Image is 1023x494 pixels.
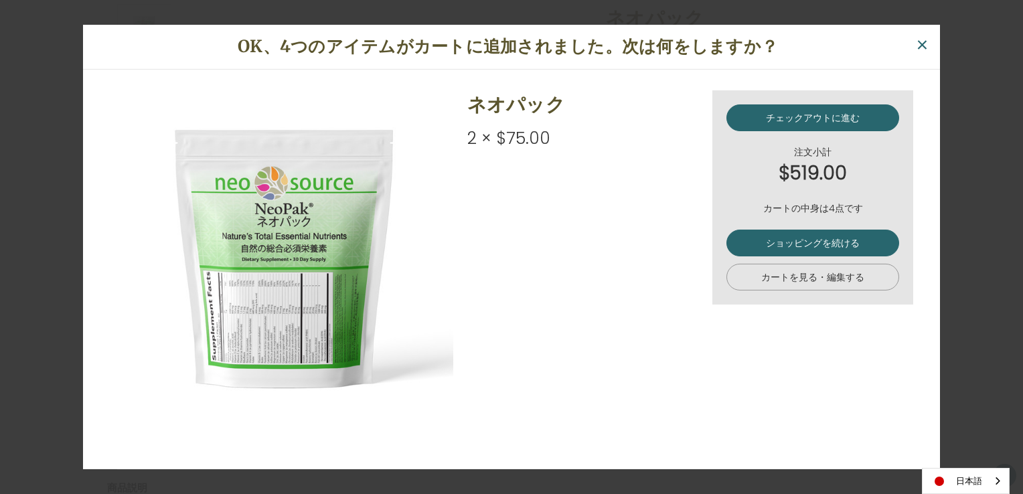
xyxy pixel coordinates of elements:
p: カートの中身は4点です [726,201,899,216]
img: ネオパック [124,90,453,420]
strong: $519.00 [726,159,899,187]
h1: OK、4つのアイテムがカートに追加されました。次は何をしますか？ [104,34,912,60]
h2: ネオパック [467,90,698,118]
div: 2 × $75.00 [467,126,698,151]
div: 注文小計 [726,145,899,187]
a: 日本語 [923,469,1009,493]
div: Language [922,468,1010,494]
span: × [916,30,929,60]
a: ショッピングを続ける [726,230,899,256]
aside: Language selected: 日本語 [922,468,1010,494]
a: チェックアウトに進む [726,104,899,131]
a: カートを見る・編集する [726,264,899,291]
